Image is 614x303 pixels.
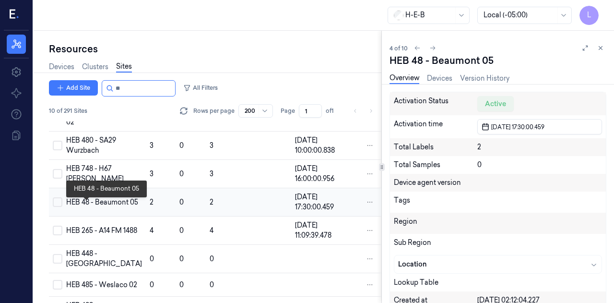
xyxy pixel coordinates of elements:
span: 0 [179,198,184,206]
span: 2 [210,198,213,206]
p: Rows per page [193,107,235,115]
div: HEB 485 - Weslaco 02 [66,280,142,290]
button: All Filters [179,80,222,96]
div: HEB 748 - H67 [PERSON_NAME] [66,164,142,184]
span: [DATE] 17:30:00.459 [295,193,334,211]
span: [DATE] 17:30:00.459 [489,122,544,132]
div: Resources [49,42,381,56]
button: [DATE] 17:30:00.459 [477,119,602,134]
span: 0 [179,255,184,263]
span: [DATE] 12:00:00.721 [295,103,333,121]
div: Activation time [394,119,477,134]
span: [DATE] 16:00:00.956 [295,164,334,183]
button: Location [394,255,602,273]
span: 0 [179,141,184,150]
div: Total Labels [394,142,477,152]
a: Devices [427,73,452,84]
div: Active [477,96,514,111]
div: HEB 48 - Beaumont 05 [390,54,494,67]
div: Sub Region [394,238,477,251]
button: Select row [53,197,62,207]
button: Select row [53,254,62,264]
button: Add Site [49,80,98,96]
div: Location [398,259,478,269]
span: 4 [210,226,213,235]
div: 0 [477,160,602,170]
span: 4 of 10 [390,44,408,52]
button: L [579,6,599,25]
span: [DATE] 10:00:00.838 [295,136,335,155]
a: Sites [116,61,132,73]
div: HEB 448 - [GEOGRAPHIC_DATA] [66,249,142,269]
span: Page [281,107,295,115]
span: 0 [210,280,214,289]
span: 0 [210,255,214,263]
button: Select row [53,169,62,179]
div: Region [394,217,477,230]
a: Version History [460,73,509,84]
div: Total Samples [394,160,477,170]
span: 3 [210,170,213,178]
div: Activation Status [394,96,477,111]
span: 0 [150,280,154,289]
span: 0 [179,280,184,289]
div: HEB 48 - Beaumont 05 [66,197,142,207]
div: HEB 265 - A14 FM 1488 [66,226,142,236]
button: Select row [53,280,62,290]
span: 0 [179,170,184,178]
span: [DATE] 11:09:39.478 [295,221,331,240]
button: Select row [53,226,62,235]
div: Tags [394,195,477,209]
a: Overview [390,73,419,84]
span: 2 [150,198,153,206]
span: 4 [150,226,153,235]
nav: pagination [349,104,378,118]
span: 3 [150,170,153,178]
span: 0 [179,226,184,235]
span: 0 [150,255,154,263]
a: Clusters [82,62,108,72]
span: 10 of 291 Sites [49,107,87,115]
span: 3 [150,141,153,150]
div: HEB 480 - SA29 Wurzbach [66,135,142,156]
span: 3 [210,141,213,150]
div: Lookup Table [394,278,602,288]
span: of 1 [326,107,341,115]
div: 2 [477,142,602,152]
button: Select row [53,141,62,150]
a: Devices [49,62,74,72]
div: Device agent version [394,178,477,188]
